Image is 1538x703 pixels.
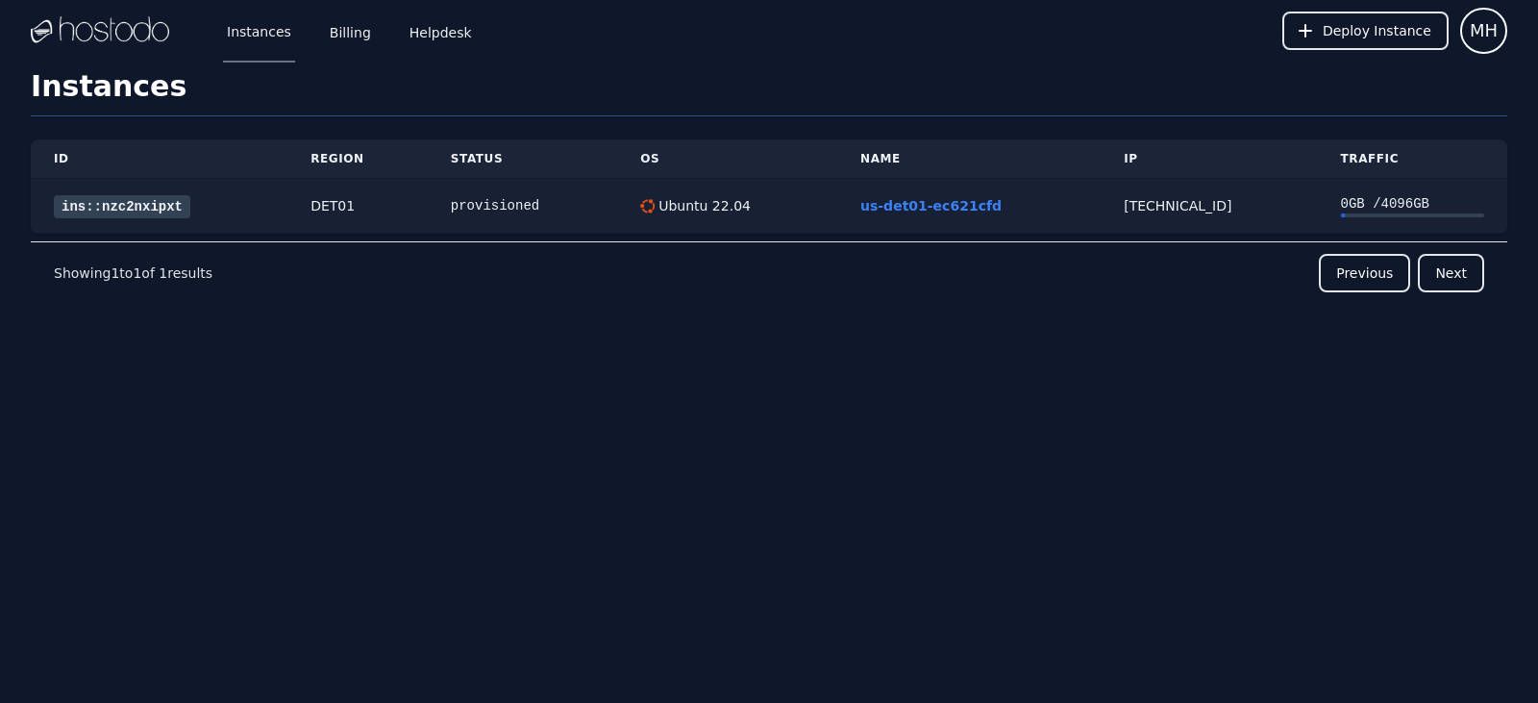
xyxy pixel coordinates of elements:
[860,198,1002,213] a: us-det01-ec621cfd
[287,139,428,179] th: Region
[133,265,141,281] span: 1
[1282,12,1449,50] button: Deploy Instance
[655,196,751,215] div: Ubuntu 22.04
[54,264,212,283] p: Showing to of results
[428,139,617,179] th: Status
[111,265,119,281] span: 1
[31,69,1507,116] h1: Instances
[837,139,1101,179] th: Name
[1470,17,1498,44] span: MH
[1341,194,1484,213] div: 0 GB / 4096 GB
[1418,254,1484,292] button: Next
[31,241,1507,304] nav: Pagination
[54,195,190,218] a: ins::nzc2nxipxt
[31,139,287,179] th: ID
[617,139,837,179] th: OS
[31,16,169,45] img: Logo
[1319,254,1410,292] button: Previous
[640,199,655,213] img: Ubuntu 22.04
[451,196,594,215] div: provisioned
[1124,196,1294,215] div: [TECHNICAL_ID]
[1460,8,1507,54] button: User menu
[310,196,405,215] div: DET01
[1323,21,1431,40] span: Deploy Instance
[159,265,167,281] span: 1
[1318,139,1507,179] th: Traffic
[1101,139,1317,179] th: IP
